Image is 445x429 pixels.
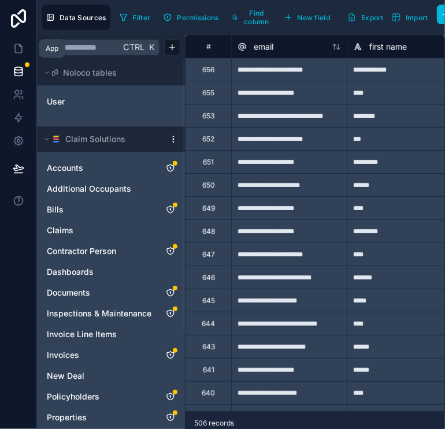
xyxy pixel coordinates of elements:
span: Accounts [47,162,83,174]
div: 653 [202,111,214,121]
span: Bills [47,204,64,215]
div: Claims [42,221,180,240]
span: Policyholders [47,391,99,402]
a: Properties [47,412,152,423]
span: Permissions [177,13,218,22]
button: Permissions [159,9,222,26]
div: 640 [202,389,215,398]
span: Filter [133,13,151,22]
div: # [194,42,222,51]
button: Data Sources [42,5,110,30]
span: K [147,43,155,51]
div: App [46,44,58,53]
span: Claims [47,225,73,236]
span: Claim Solutions [65,133,125,145]
div: 648 [202,227,215,236]
div: Dashboards [42,263,180,281]
div: 655 [202,88,214,98]
span: Dashboards [47,266,94,278]
span: Inspections & Maintenance [47,308,151,319]
a: Permissions [159,9,227,26]
div: 650 [202,181,215,190]
span: New Deal [47,370,84,382]
a: Accounts [47,162,152,174]
div: 656 [202,65,214,74]
span: New field [298,13,331,22]
span: email [254,41,273,53]
button: Noloco tables [42,65,173,81]
div: Documents [42,283,180,302]
div: Properties [42,408,180,427]
span: Invoice Line Items [47,329,117,340]
span: User [47,96,65,107]
a: Documents [47,287,152,299]
div: User [42,92,180,111]
div: 645 [202,296,215,305]
div: Additional Occupants [42,180,180,198]
button: SmartSuite logoClaim Solutions [42,131,164,147]
div: 644 [202,319,215,329]
a: Dashboards [47,266,152,278]
div: 646 [202,273,215,282]
button: New field [280,9,335,26]
div: Bills [42,200,180,219]
span: Additional Occupants [47,183,131,195]
button: Find column [228,5,275,30]
a: New Deal [47,370,152,382]
div: 647 [202,250,215,259]
a: Invoice Line Items [47,329,152,340]
span: Find column [243,9,271,26]
span: Contractor Person [47,245,116,257]
a: Bills [47,204,152,215]
div: New Deal [42,367,180,385]
button: Filter [115,9,155,26]
a: Additional Occupants [47,183,152,195]
a: Contractor Person [47,245,152,257]
div: 652 [202,135,214,144]
a: Policyholders [47,391,152,402]
div: Invoice Line Items [42,325,180,344]
div: Invoices [42,346,180,364]
span: Properties [47,412,87,423]
span: Data Sources [60,13,106,22]
a: Inspections & Maintenance [47,308,152,319]
div: 649 [202,204,215,213]
span: Invoices [47,349,79,361]
div: 651 [203,158,214,167]
button: Export [343,5,388,30]
span: Noloco tables [63,67,117,79]
a: User [47,96,140,107]
span: Export [361,13,384,22]
a: Invoices [47,349,152,361]
button: Import [388,5,432,30]
div: 641 [203,365,214,375]
div: 643 [202,342,215,352]
span: Import [406,13,428,22]
div: Contractor Person [42,242,180,260]
div: Policyholders [42,387,180,406]
span: 506 records [194,419,234,428]
div: Accounts [42,159,180,177]
img: SmartSuite logo [51,135,61,144]
span: first name [369,41,407,53]
div: Inspections & Maintenance [42,304,180,323]
span: Documents [47,287,90,299]
span: Ctrl [122,40,146,54]
a: Claims [47,225,152,236]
